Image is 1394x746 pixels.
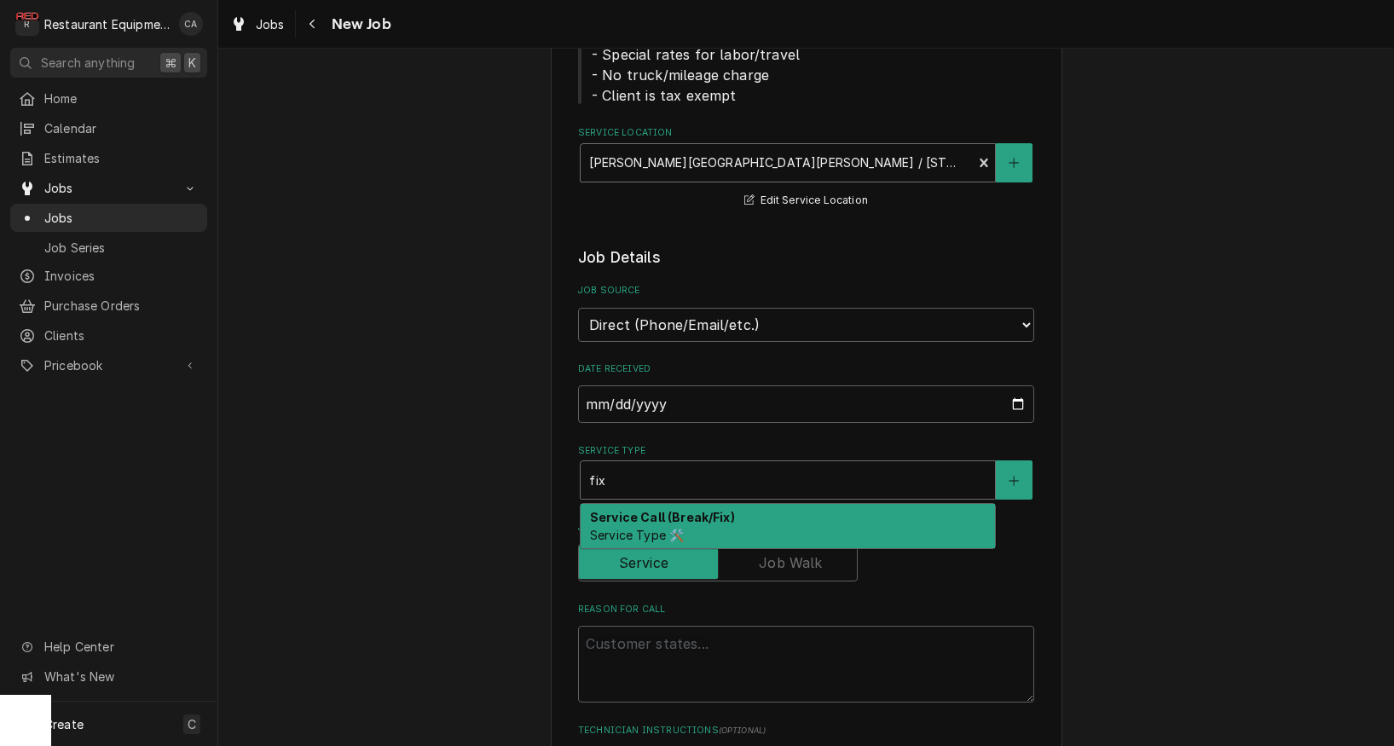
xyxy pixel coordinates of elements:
div: Service Type [578,444,1034,500]
div: Job Source [578,284,1034,341]
div: R [15,12,39,36]
a: Purchase Orders [10,292,207,320]
span: Jobs [44,179,173,197]
span: Client Notes [578,24,1034,106]
span: What's New [44,668,197,685]
a: Calendar [10,114,207,142]
a: Jobs [223,10,292,38]
span: C [188,715,196,733]
span: Purchase Orders [44,297,199,315]
span: Pricebook [44,356,173,374]
span: K [188,54,196,72]
a: Go to What's New [10,662,207,691]
button: Create New Location [996,143,1032,182]
span: Search anything [41,54,135,72]
span: Invoices [44,267,199,285]
span: BILLING NOTES - Special rates for labor/travel - No truck/mileage charge - Client is tax exempt [592,26,800,104]
div: Client Notes [578,7,1034,105]
svg: Create New Service [1009,475,1019,487]
span: Clients [44,327,199,344]
input: yyyy-mm-dd [578,385,1034,423]
span: Help Center [44,638,197,656]
div: CA [179,12,203,36]
svg: Create New Location [1009,157,1019,169]
span: Create [44,717,84,732]
legend: Job Details [578,246,1034,269]
a: Go to Pricebook [10,351,207,379]
a: Estimates [10,144,207,172]
label: Service Type [578,444,1034,458]
span: New Job [327,13,391,36]
span: Service Type 🛠️ [590,528,684,542]
label: Reason For Call [578,603,1034,616]
a: Invoices [10,262,207,290]
span: ( optional ) [719,726,766,735]
button: Search anything⌘K [10,48,207,78]
span: Estimates [44,149,199,167]
button: Navigate back [299,10,327,38]
strong: Service Call (Break/Fix) [590,510,735,524]
label: Technician Instructions [578,724,1034,737]
a: Go to Jobs [10,174,207,202]
span: Jobs [44,209,199,227]
a: Go to Help Center [10,633,207,661]
a: Clients [10,321,207,350]
label: Service Location [578,126,1034,140]
span: Job Series [44,239,199,257]
button: Edit Service Location [742,190,871,211]
label: Date Received [578,362,1034,376]
label: Job Type [578,521,1034,535]
span: Jobs [256,15,285,33]
button: Create New Service [996,460,1032,500]
div: Restaurant Equipment Diagnostics's Avatar [15,12,39,36]
div: Chrissy Adams's Avatar [179,12,203,36]
div: Restaurant Equipment Diagnostics [44,15,170,33]
a: Job Series [10,234,207,262]
div: Service Location [578,126,1034,211]
span: Home [44,90,199,107]
div: Date Received [578,362,1034,423]
a: Jobs [10,204,207,232]
span: Calendar [44,119,199,137]
a: Home [10,84,207,113]
label: Job Source [578,284,1034,298]
span: ⌘ [165,54,176,72]
div: Reason For Call [578,603,1034,703]
div: Job Type [578,521,1034,581]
